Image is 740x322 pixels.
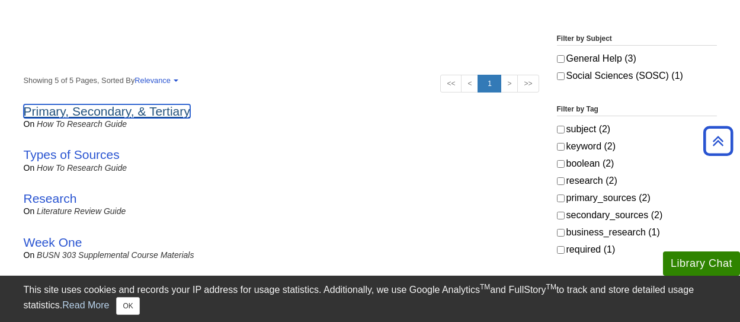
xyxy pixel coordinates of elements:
span: on [24,250,35,260]
a: BUSN 303 Supplemental Course Materials [37,250,194,260]
a: How to Research Guide [37,119,127,129]
a: Literature Review Guide [37,206,126,216]
a: 1 [478,75,501,93]
label: subject (2) [557,122,717,136]
a: >> [517,75,539,93]
input: business_research (1) [557,229,565,237]
label: Social Sciences (SOSC) (1) [557,69,717,83]
legend: Filter by Subject [557,33,717,46]
input: research (2) [557,177,565,185]
a: Back to Top [699,133,737,149]
sup: TM [480,283,490,291]
div: This site uses cookies and records your IP address for usage statistics. Additionally, we use Goo... [24,283,717,315]
label: research (2) [557,174,717,188]
a: Research [24,192,77,205]
ul: Search Pagination [440,75,539,93]
label: business_research (1) [557,225,717,240]
label: secondary_sources (2) [557,208,717,222]
span: on [24,163,35,173]
input: primary_sources (2) [557,195,565,202]
a: << [440,75,462,93]
a: < [461,75,478,93]
strong: Showing 5 of 5 Pages, Sorted By [24,75,539,86]
span: on [24,119,35,129]
a: Week One [24,235,82,249]
legend: Filter by Tag [557,104,717,116]
input: boolean (2) [557,160,565,168]
button: Library Chat [663,251,740,276]
input: secondary_sources (2) [557,212,565,219]
input: Social Sciences (SOSC) (1) [557,72,565,80]
input: subject (2) [557,126,565,133]
a: Types of Sources [24,148,120,161]
input: keyword (2) [557,143,565,151]
button: Close [116,297,139,315]
sup: TM [546,283,556,291]
label: boolean (2) [557,157,717,171]
label: General Help (3) [557,52,717,66]
input: General Help (3) [557,55,565,63]
label: primary_sources (2) [557,191,717,205]
input: required (1) [557,246,565,254]
a: Read More [62,300,109,310]
a: Primary, Secondary, & Tertiary [24,104,190,118]
a: How to Research Guide [37,163,127,173]
a: > [501,75,518,93]
label: required (1) [557,243,717,257]
label: keyword (2) [557,139,717,154]
a: Relevance [134,76,176,85]
span: on [24,206,35,216]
